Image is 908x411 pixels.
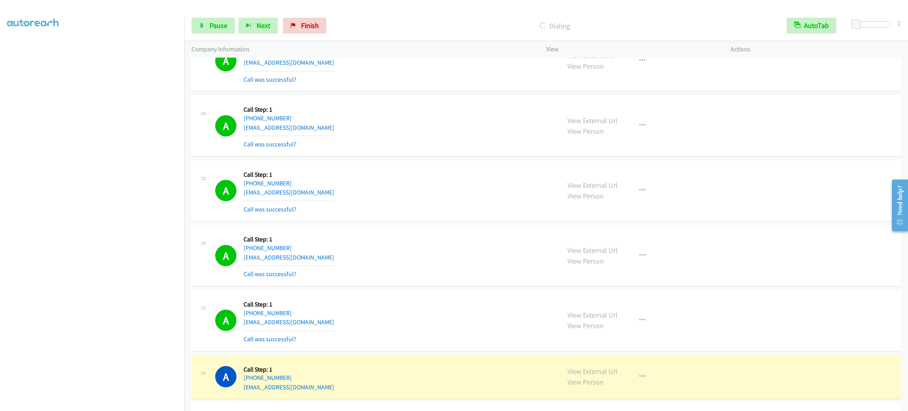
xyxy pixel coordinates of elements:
[787,18,836,34] button: AutoTab
[244,114,292,122] a: [PHONE_NUMBER]
[283,18,326,34] a: Finish
[567,256,604,265] a: View Person
[567,310,618,319] a: View External Url
[244,106,334,114] h5: Call Step: 1
[301,21,319,30] span: Finish
[244,254,334,261] a: [EMAIL_ADDRESS][DOMAIN_NAME]
[244,189,334,196] a: [EMAIL_ADDRESS][DOMAIN_NAME]
[257,21,270,30] span: Next
[238,18,278,34] button: Next
[567,191,604,200] a: View Person
[215,245,236,266] h1: A
[192,45,532,54] p: Company Information
[244,383,334,391] a: [EMAIL_ADDRESS][DOMAIN_NAME]
[567,377,604,387] a: View Person
[731,45,901,54] p: Actions
[244,76,296,83] a: Call was successful?
[244,309,292,317] a: [PHONE_NUMBER]
[567,116,618,125] a: View External Url
[244,335,296,343] a: Call was successful?
[546,45,716,54] p: View
[215,310,236,331] h1: A
[567,51,618,60] a: View External Url
[567,321,604,330] a: View Person
[215,366,236,387] h1: A
[567,181,618,190] a: View External Url
[7,35,184,410] iframe: To enrich screen reader interactions, please activate Accessibility in Grammarly extension settings
[244,301,334,308] h5: Call Step: 1
[567,127,604,136] a: View Person
[244,244,292,252] a: [PHONE_NUMBER]
[244,374,292,381] a: [PHONE_NUMBER]
[215,180,236,201] h1: A
[244,318,334,326] a: [EMAIL_ADDRESS][DOMAIN_NAME]
[244,124,334,131] a: [EMAIL_ADDRESS][DOMAIN_NAME]
[244,171,334,179] h5: Call Step: 1
[244,270,296,278] a: Call was successful?
[337,21,772,31] p: Dialing
[7,18,31,27] a: My Lists
[244,140,296,148] a: Call was successful?
[215,50,236,71] h1: A
[244,59,334,66] a: [EMAIL_ADDRESS][DOMAIN_NAME]
[567,246,618,255] a: View External Url
[210,21,227,30] span: Pause
[244,205,296,213] a: Call was successful?
[192,18,235,34] a: Pause
[897,18,901,28] div: 1
[244,179,292,187] a: [PHONE_NUMBER]
[244,366,334,374] h5: Call Step: 1
[885,174,908,237] iframe: Resource Center
[244,235,334,243] h5: Call Step: 1
[567,367,618,376] a: View External Url
[567,62,604,71] a: View Person
[215,115,236,136] h1: A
